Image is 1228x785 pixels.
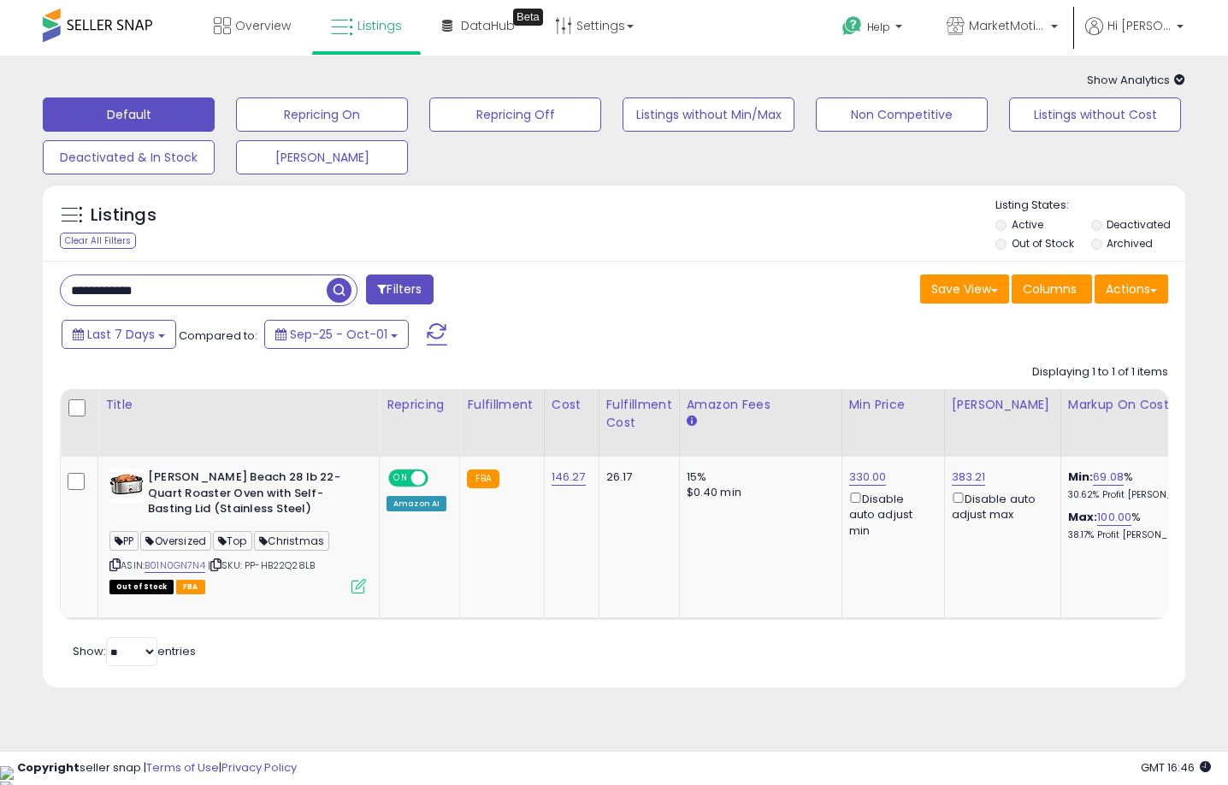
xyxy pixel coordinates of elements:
div: 15% [687,469,829,485]
a: 383.21 [952,469,986,486]
a: 330.00 [849,469,887,486]
button: Deactivated & In Stock [43,140,215,174]
button: Listings without Min/Max [623,97,794,132]
span: Sep-25 - Oct-01 [290,326,387,343]
img: 41dl70czF1L._SL40_.jpg [109,469,144,504]
label: Archived [1107,236,1153,251]
div: % [1068,510,1210,541]
span: OFF [426,471,453,486]
button: Columns [1012,274,1092,304]
div: Fulfillment [467,396,536,414]
div: Clear All Filters [60,233,136,249]
span: Show: entries [73,643,196,659]
th: The percentage added to the cost of goods (COGS) that forms the calculator for Min & Max prices. [1060,389,1223,457]
b: Min: [1068,469,1094,485]
p: 30.62% Profit [PERSON_NAME] [1068,489,1210,501]
span: DataHub [461,17,515,34]
div: Amazon AI [387,496,446,511]
h5: Listings [91,204,156,227]
button: Non Competitive [816,97,988,132]
span: All listings that are currently out of stock and unavailable for purchase on Amazon [109,580,174,594]
a: 100.00 [1097,509,1131,526]
button: Last 7 Days [62,320,176,349]
button: Repricing Off [429,97,601,132]
a: 146.27 [552,469,586,486]
i: Get Help [841,15,863,37]
div: Disable auto adjust max [952,489,1048,522]
a: B01N0GN7N4 [145,558,205,573]
div: Disable auto adjust min [849,489,931,539]
div: % [1068,469,1210,501]
div: Repricing [387,396,452,414]
p: Listing States: [995,198,1185,214]
span: ON [390,471,411,486]
div: Min Price [849,396,937,414]
span: Top [213,531,252,551]
small: Amazon Fees. [687,414,697,429]
span: Overview [235,17,291,34]
span: Show Analytics [1087,72,1185,88]
span: Listings [357,17,402,34]
label: Deactivated [1107,217,1171,232]
button: Filters [366,274,433,304]
div: Markup on Cost [1068,396,1216,414]
span: 2025-10-9 16:46 GMT [1141,759,1211,776]
span: FBA [176,580,205,594]
span: Last 7 Days [87,326,155,343]
div: Fulfillment Cost [606,396,672,432]
span: MarketMotions [969,17,1046,34]
div: Amazon Fees [687,396,835,414]
button: Actions [1095,274,1168,304]
div: Title [105,396,372,414]
b: Max: [1068,509,1098,525]
a: Terms of Use [146,759,219,776]
label: Out of Stock [1012,236,1074,251]
span: Oversized [140,531,211,551]
div: Tooltip anchor [513,9,543,26]
div: ASIN: [109,469,366,592]
button: Sep-25 - Oct-01 [264,320,409,349]
small: FBA [467,469,499,488]
strong: Copyright [17,759,80,776]
div: Displaying 1 to 1 of 1 items [1032,364,1168,381]
b: [PERSON_NAME] Beach 28 lb 22-Quart Roaster Oven with Self-Basting Lid (Stainless Steel) [148,469,356,522]
button: Listings without Cost [1009,97,1181,132]
a: Help [829,3,919,56]
span: Christmas [254,531,330,551]
span: Hi [PERSON_NAME] [1107,17,1172,34]
button: Default [43,97,215,132]
a: 69.08 [1093,469,1124,486]
div: 26.17 [606,469,666,485]
a: Hi [PERSON_NAME] [1085,17,1184,56]
span: Compared to: [179,328,257,344]
label: Active [1012,217,1043,232]
p: 38.17% Profit [PERSON_NAME] [1068,529,1210,541]
span: Help [867,20,890,34]
button: Repricing On [236,97,408,132]
span: | SKU: PP-HB22Q28LB [208,558,315,572]
div: [PERSON_NAME] [952,396,1054,414]
div: Cost [552,396,592,414]
button: Save View [920,274,1009,304]
button: [PERSON_NAME] [236,140,408,174]
div: $0.40 min [687,485,829,500]
span: PP [109,531,139,551]
a: Privacy Policy [221,759,297,776]
span: Columns [1023,280,1077,298]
